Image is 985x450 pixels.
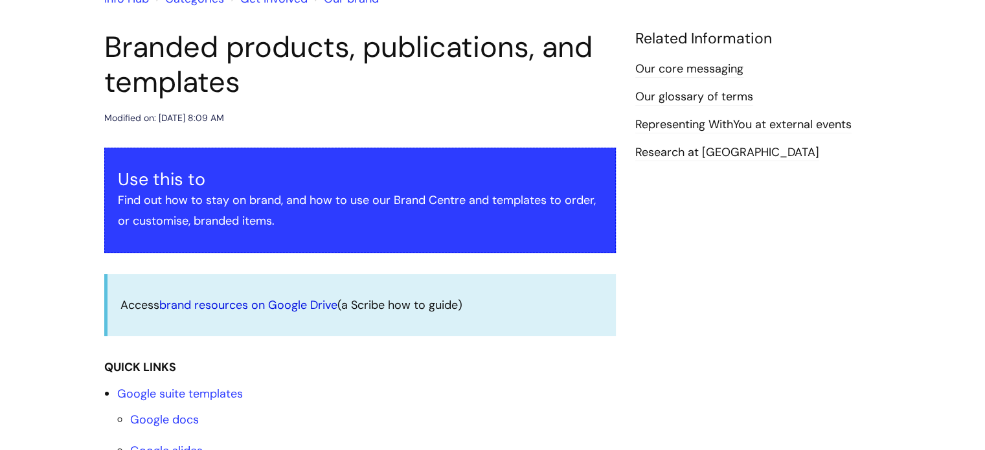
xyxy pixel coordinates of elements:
div: Modified on: [DATE] 8:09 AM [104,110,224,126]
h4: Related Information [635,30,881,48]
h1: Branded products, publications, and templates [104,30,616,100]
p: Find out how to stay on brand, and how to use our Brand Centre and templates to order, or customi... [118,190,602,232]
a: Research at [GEOGRAPHIC_DATA] [635,144,819,161]
a: Google docs [130,412,199,427]
a: Our glossary of terms [635,89,753,106]
a: Representing WithYou at external events [635,117,852,133]
h3: Use this to [118,169,602,190]
a: Google suite templates [117,386,243,401]
strong: QUICK LINKS [104,359,176,375]
a: Our core messaging [635,61,743,78]
p: Access (a Scribe how to guide) [120,295,603,315]
a: brand resources on Google Drive [159,297,337,313]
